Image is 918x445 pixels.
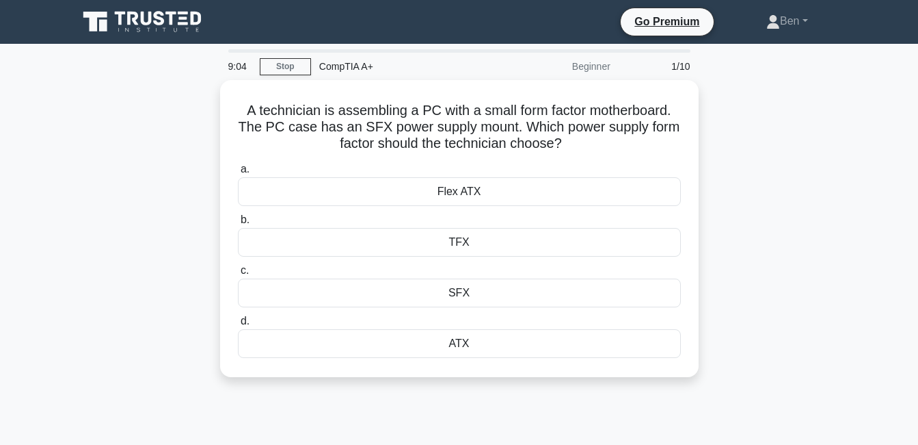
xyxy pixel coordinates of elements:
h5: A technician is assembling a PC with a small form factor motherboard. The PC case has an SFX powe... [237,102,682,153]
a: Ben [733,8,841,35]
a: Go Premium [626,13,707,30]
div: Beginner [499,53,619,80]
div: CompTIA A+ [311,53,499,80]
div: 1/10 [619,53,699,80]
span: c. [241,264,249,276]
div: SFX [238,279,681,307]
div: 9:04 [220,53,260,80]
a: Stop [260,58,311,75]
span: b. [241,214,249,225]
div: Flex ATX [238,177,681,206]
span: a. [241,163,249,175]
div: TFX [238,228,681,257]
span: d. [241,315,249,327]
div: ATX [238,329,681,358]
